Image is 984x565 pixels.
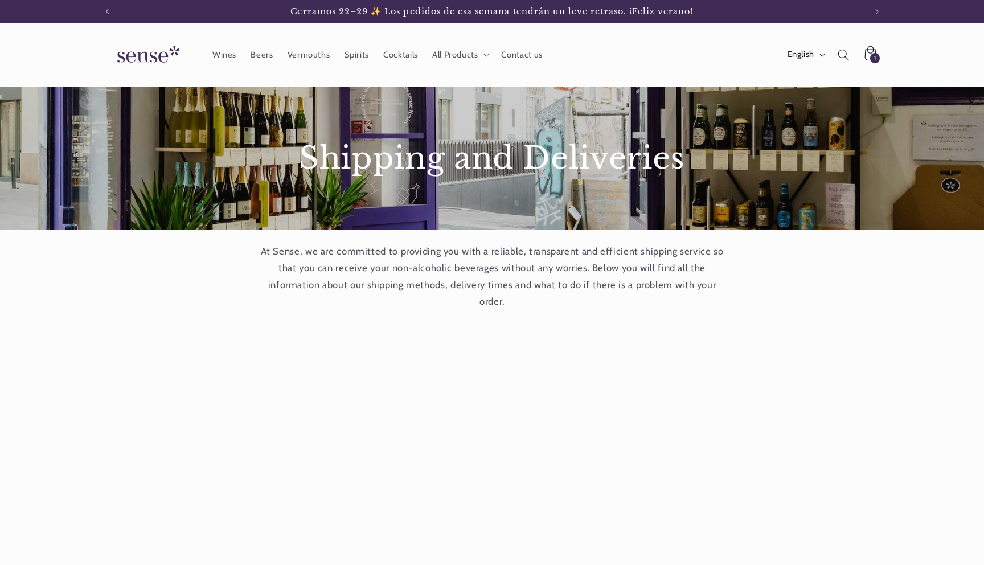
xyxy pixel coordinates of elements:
span: Vermouths [288,50,330,60]
a: Contact us [494,42,550,67]
span: Wines [212,50,236,60]
span: All Products [432,50,478,60]
a: Vermouths [280,42,337,67]
span: Cocktails [383,50,418,60]
summary: Search [830,42,856,68]
a: Sense [99,34,194,76]
a: Spirits [337,42,376,67]
img: Sense [104,39,189,71]
p: At Sense, we are committed to providing you with a reliable, transparent and efficient shipping s... [259,243,725,310]
summary: All Products [425,42,494,67]
a: Cocktails [376,42,425,67]
a: Beers [244,42,280,67]
span: Cerramos 22–29 ✨ Los pedidos de esa semana tendrán un leve retraso. ¡Feliz verano! [290,6,693,17]
button: English [780,43,830,66]
span: Contact us [501,50,542,60]
span: 1 [874,53,876,63]
span: Spirits [345,50,369,60]
h1: Shipping and Deliveries [183,138,800,178]
span: English [788,48,814,61]
a: Wines [205,42,243,67]
span: Beers [251,50,273,60]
